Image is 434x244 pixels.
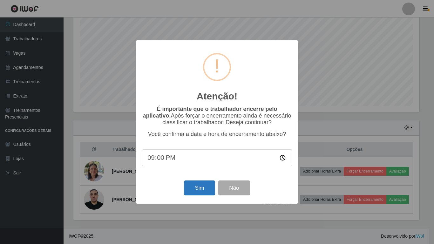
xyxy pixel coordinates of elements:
button: Sim [184,180,215,195]
p: Após forçar o encerramento ainda é necessário classificar o trabalhador. Deseja continuar? [142,106,292,126]
h2: Atenção! [197,91,237,102]
b: É importante que o trabalhador encerre pelo aplicativo. [143,106,277,119]
button: Não [218,180,250,195]
p: Você confirma a data e hora de encerramento abaixo? [142,131,292,138]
